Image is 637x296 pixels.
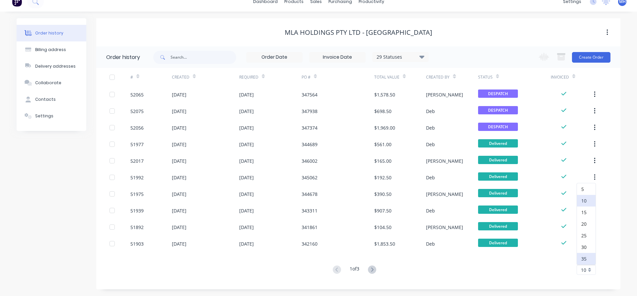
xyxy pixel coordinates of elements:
[172,157,186,164] div: [DATE]
[17,91,86,108] button: Contacts
[426,157,463,164] div: [PERSON_NAME]
[374,124,395,131] div: $1,969.00
[478,68,551,86] div: Status
[239,240,254,247] div: [DATE]
[374,157,391,164] div: $165.00
[478,156,518,164] span: Delivered
[374,207,391,214] div: $907.50
[374,91,395,98] div: $1,578.50
[426,68,478,86] div: Created By
[374,68,426,86] div: Total Value
[17,25,86,41] button: Order history
[239,68,302,86] div: Required
[426,191,463,198] div: [PERSON_NAME]
[426,124,435,131] div: Deb
[130,207,144,214] div: 51939
[172,174,186,181] div: [DATE]
[130,68,172,86] div: #
[302,91,318,98] div: 347564
[130,191,144,198] div: 51975
[17,75,86,91] button: Collaborate
[478,222,518,230] span: Delivered
[581,266,586,273] span: 10
[239,157,254,164] div: [DATE]
[302,108,318,115] div: 347938
[35,96,56,102] div: Contacts
[478,206,518,214] span: Delivered
[35,30,63,36] div: Order history
[172,108,186,115] div: [DATE]
[302,191,318,198] div: 344678
[130,74,133,80] div: #
[302,240,318,247] div: 342160
[577,241,596,253] div: 30
[239,207,254,214] div: [DATE]
[551,74,569,80] div: Invoiced
[172,91,186,98] div: [DATE]
[35,47,66,53] div: Billing address
[239,141,254,148] div: [DATE]
[426,207,435,214] div: Deb
[374,74,399,80] div: Total Value
[239,124,254,131] div: [DATE]
[130,157,144,164] div: 52017
[172,224,186,231] div: [DATE]
[302,74,311,80] div: PO #
[302,207,318,214] div: 343311
[577,230,596,241] div: 25
[374,174,391,181] div: $192.50
[478,139,518,148] span: Delivered
[17,41,86,58] button: Billing address
[239,108,254,115] div: [DATE]
[426,141,435,148] div: Deb
[17,58,86,75] button: Delivery addresses
[302,174,318,181] div: 345062
[551,68,592,86] div: Invoiced
[239,174,254,181] div: [DATE]
[17,108,86,124] button: Settings
[478,89,518,98] span: DESPATCH
[172,124,186,131] div: [DATE]
[577,207,596,218] div: 15
[302,68,374,86] div: PO #
[171,51,236,64] input: Search...
[106,53,140,61] div: Order history
[426,108,435,115] div: Deb
[426,224,463,231] div: [PERSON_NAME]
[130,141,144,148] div: 51977
[302,124,318,131] div: 347374
[239,74,258,80] div: Required
[577,183,596,195] div: 5
[172,207,186,214] div: [DATE]
[426,91,463,98] div: [PERSON_NAME]
[239,91,254,98] div: [DATE]
[172,240,186,247] div: [DATE]
[302,157,318,164] div: 346002
[374,240,395,247] div: $1,853.50
[374,191,391,198] div: $390.50
[172,141,186,148] div: [DATE]
[478,172,518,181] span: Delivered
[35,63,76,69] div: Delivery addresses
[374,141,391,148] div: $561.00
[478,123,518,131] span: DESPATCH
[577,218,596,230] div: 20
[310,52,365,62] input: Invoice Date
[130,108,144,115] div: 52075
[130,224,144,231] div: 51892
[172,74,189,80] div: Created
[577,253,596,265] div: 35
[130,174,144,181] div: 51992
[35,80,61,86] div: Collaborate
[285,29,432,36] div: MLA HOLDINGS PTY LTD - [GEOGRAPHIC_DATA]
[350,265,359,275] div: 1 of 3
[172,191,186,198] div: [DATE]
[302,141,318,148] div: 344689
[426,74,450,80] div: Created By
[374,224,391,231] div: $104.50
[478,239,518,247] span: Delivered
[35,113,53,119] div: Settings
[577,195,596,207] div: 10
[572,52,610,63] button: Create Order
[130,124,144,131] div: 52056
